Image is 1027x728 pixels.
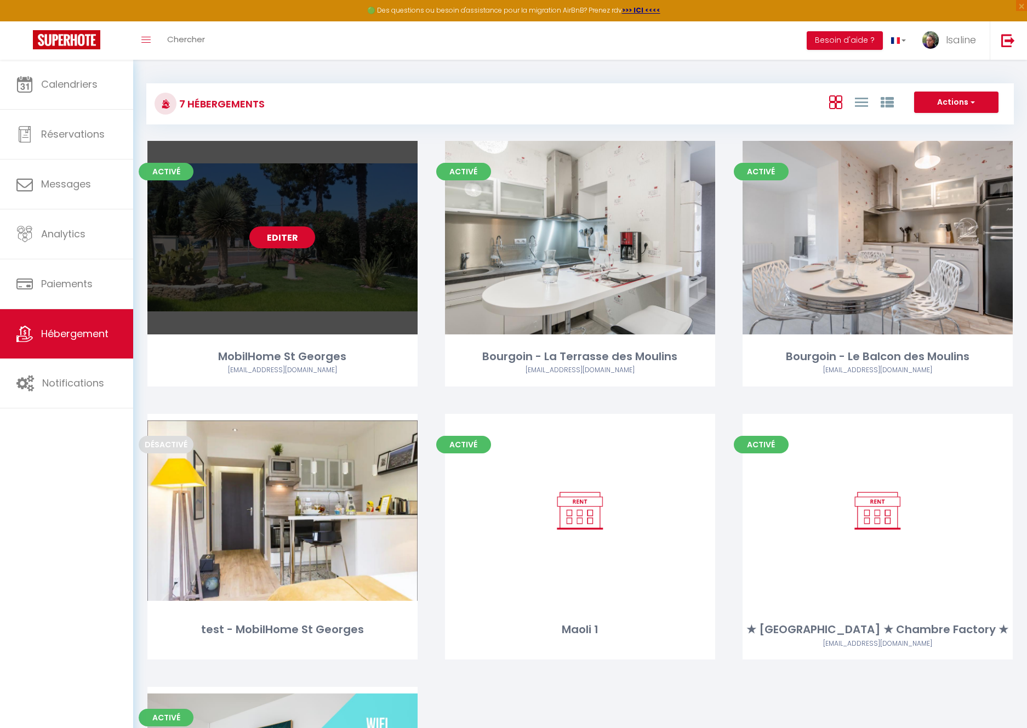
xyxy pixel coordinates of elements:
a: Vue en Box [829,93,842,111]
span: Hébergement [41,327,109,340]
img: Super Booking [33,30,100,49]
a: Editer [249,226,315,248]
a: Chercher [159,21,213,60]
span: Messages [41,177,91,191]
span: Isaline [946,33,976,47]
img: ... [922,31,939,49]
div: Airbnb [445,365,715,376]
a: Vue en Liste [855,93,868,111]
h3: 7 Hébergements [176,92,265,116]
span: Activé [734,436,789,453]
div: test - MobilHome St Georges [147,621,418,638]
span: Analytics [41,227,85,241]
a: >>> ICI <<<< [622,5,660,15]
span: Activé [139,709,193,726]
div: Maoli 1 [445,621,715,638]
span: Calendriers [41,77,98,91]
img: logout [1001,33,1015,47]
span: Activé [436,436,491,453]
span: Réservations [41,127,105,141]
div: ★ [GEOGRAPHIC_DATA] ★ Chambre Factory ★ [743,621,1013,638]
a: Vue par Groupe [881,93,894,111]
div: MobilHome St Georges [147,348,418,365]
div: Bourgoin - Le Balcon des Moulins [743,348,1013,365]
span: Chercher [167,33,205,45]
span: Paiements [41,277,93,291]
span: Notifications [42,376,104,390]
div: Bourgoin - La Terrasse des Moulins [445,348,715,365]
span: Activé [139,163,193,180]
span: Activé [436,163,491,180]
div: Airbnb [743,639,1013,649]
span: Activé [734,163,789,180]
div: Airbnb [743,365,1013,376]
a: ... Isaline [914,21,990,60]
button: Besoin d'aide ? [807,31,883,50]
span: Désactivé [139,436,193,453]
button: Actions [914,92,999,113]
div: Airbnb [147,365,418,376]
